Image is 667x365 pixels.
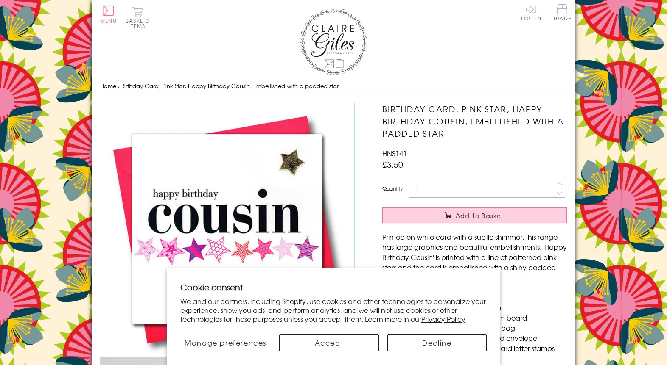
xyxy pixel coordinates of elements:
[300,8,367,75] img: Claire Giles Greetings Cards
[180,281,487,293] h2: Cookie consent
[521,4,541,21] a: Log In
[382,158,403,170] span: £3.50
[456,211,504,220] span: Add to Basket
[180,297,487,323] p: We and our partners, including Shopify, use cookies and other technologies to personalize your ex...
[118,82,120,90] span: ›
[100,82,116,90] a: Home
[121,82,339,90] span: Birthday Card, Pink Star, Happy Birthday Cousin, Embellished with a padded star
[382,207,567,223] button: Add to Basket
[100,17,117,25] span: Menu
[553,4,571,21] span: Trade
[382,148,407,158] span: HNS141
[100,6,117,23] button: Menu
[180,334,271,351] button: Manage preferences
[382,232,567,282] p: Printed on white card with a subtle shimmer, this range has large graphics and beautiful embellis...
[382,185,403,192] label: Quantity
[100,77,567,95] nav: breadcrumbs
[382,103,567,139] h1: Birthday Card, Pink Star, Happy Birthday Cousin, Embellished with a padded star
[129,17,149,30] span: 0 items
[100,103,355,357] img: Birthday Card, Pink Star, Happy Birthday Cousin, Embellished with a padded star
[126,7,149,28] button: Basket0 items
[553,4,571,22] a: Trade
[185,337,266,348] span: Manage preferences
[279,334,378,351] button: Accept
[421,314,465,324] a: Privacy Policy
[387,334,487,351] button: Decline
